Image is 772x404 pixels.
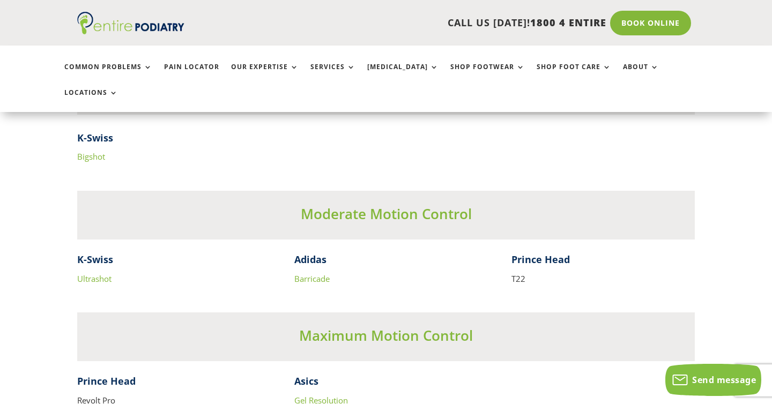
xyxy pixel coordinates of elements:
a: Book Online [610,11,691,35]
h4: K-Swiss [77,253,261,272]
span: Send message [692,374,756,386]
strong: Prince Head [511,253,570,266]
a: About [623,63,659,86]
strong: Adidas [294,253,326,266]
a: [MEDICAL_DATA] [367,63,439,86]
a: Bigshot [77,151,105,162]
a: Barricade [294,273,330,284]
a: Our Expertise [231,63,299,86]
img: logo (1) [77,12,184,34]
a: Common Problems [64,63,152,86]
a: Pain Locator [164,63,219,86]
a: Entire Podiatry [77,26,184,36]
a: Services [310,63,355,86]
button: Send message [665,364,761,396]
p: T22 [511,272,695,286]
span: 1800 4 ENTIRE [530,16,606,29]
a: Ultrashot [77,273,112,284]
h3: Moderate Motion Control [77,204,695,229]
a: Locations [64,89,118,112]
strong: Asics [294,375,318,387]
h4: K-Swiss [77,131,695,150]
h4: Prince Head [77,375,261,393]
h3: Maximum Motion Control [77,326,695,350]
a: Shop Footwear [450,63,525,86]
a: Shop Foot Care [537,63,611,86]
p: CALL US [DATE]! [219,16,606,30]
